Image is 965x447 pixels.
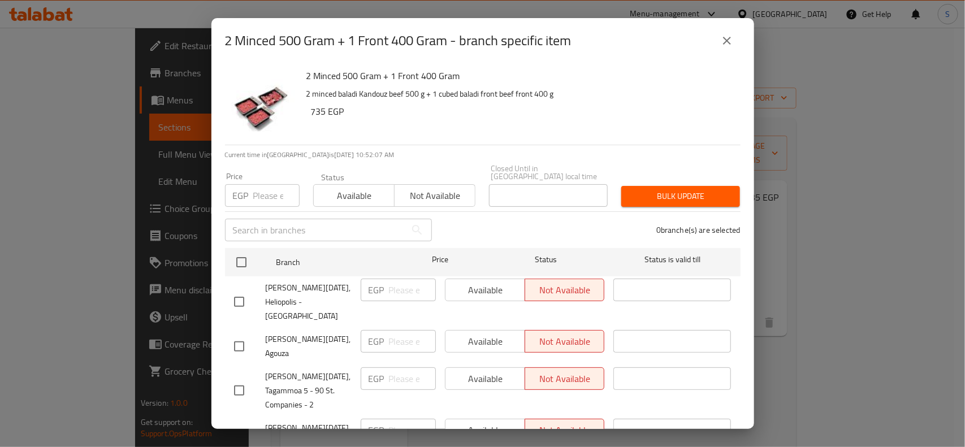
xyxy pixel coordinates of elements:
p: 2 minced baladi Kandouz beef 500 g + 1 cubed baladi front beef front 400 g [306,87,732,101]
input: Please enter price [389,330,436,353]
span: Available [318,188,390,204]
input: Please enter price [389,279,436,301]
span: Not available [399,188,471,204]
p: EGP [369,423,384,437]
p: EGP [369,335,384,348]
p: Current time in [GEOGRAPHIC_DATA] is [DATE] 10:52:07 AM [225,150,741,160]
span: [PERSON_NAME][DATE], Heliopolis - [GEOGRAPHIC_DATA] [266,281,352,323]
span: Price [403,253,478,267]
button: close [713,27,741,54]
button: Not available [394,184,475,207]
span: Status [487,253,604,267]
span: Bulk update [630,189,731,203]
h6: 2 Minced 500 Gram + 1 Front 400 Gram [306,68,732,84]
h6: 735 EGP [311,103,732,119]
img: 2 Minced 500 Gram + 1 Front 400 Gram [225,68,297,140]
input: Search in branches [225,219,406,241]
button: Bulk update [621,186,740,207]
h2: 2 Minced 500 Gram + 1 Front 400 Gram - branch specific item [225,32,572,50]
span: Branch [276,255,393,270]
button: Available [313,184,395,207]
input: Please enter price [389,419,436,441]
span: [PERSON_NAME][DATE], Tagammoa 5 - 90 St. Companies - 2 [266,370,352,412]
p: 0 branche(s) are selected [656,224,741,236]
p: EGP [369,372,384,385]
input: Please enter price [389,367,436,390]
p: EGP [369,283,384,297]
input: Please enter price [253,184,300,207]
span: Status is valid till [613,253,731,267]
p: EGP [233,189,249,202]
span: [PERSON_NAME][DATE], Agouza [266,332,352,361]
